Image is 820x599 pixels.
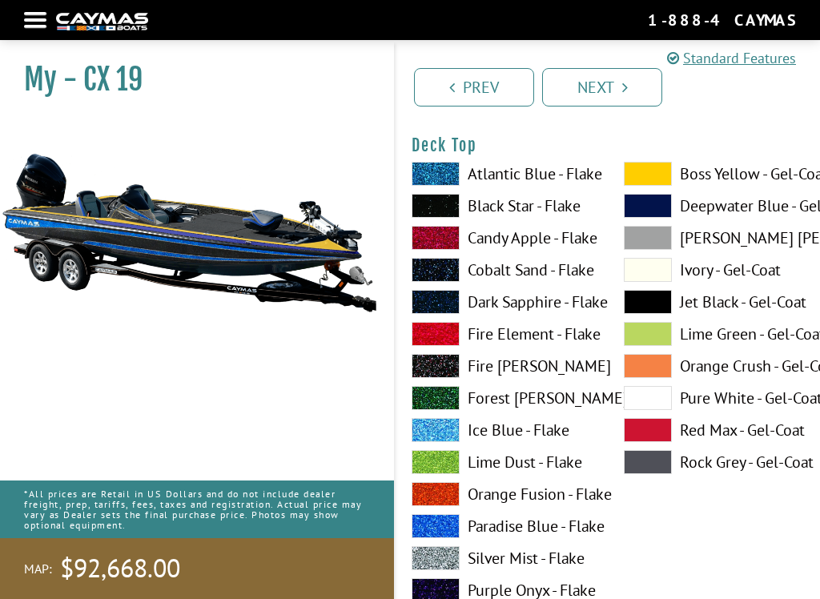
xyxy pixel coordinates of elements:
a: Standard Features [667,47,796,69]
label: Pure White - Gel-Coat [624,386,804,410]
label: Silver Mist - Flake [412,546,592,570]
div: 1-888-4CAYMAS [648,10,796,30]
a: Next [542,68,662,107]
label: Rock Grey - Gel-Coat [624,450,804,474]
label: Lime Dust - Flake [412,450,592,474]
span: MAP: [24,561,52,577]
label: Ivory - Gel-Coat [624,258,804,282]
h1: My - CX 19 [24,62,354,98]
label: Orange Crush - Gel-Coat [624,354,804,378]
label: Paradise Blue - Flake [412,514,592,538]
label: Dark Sapphire - Flake [412,290,592,314]
label: Orange Fusion - Flake [412,482,592,506]
label: Fire Element - Flake [412,322,592,346]
ul: Pagination [410,66,820,107]
label: Jet Black - Gel-Coat [624,290,804,314]
label: Boss Yellow - Gel-Coat [624,162,804,186]
label: Candy Apple - Flake [412,226,592,250]
label: Atlantic Blue - Flake [412,162,592,186]
a: Prev [414,68,534,107]
label: Forest [PERSON_NAME] [412,386,592,410]
p: *All prices are Retail in US Dollars and do not include dealer freight, prep, tariffs, fees, taxe... [24,480,370,539]
label: Deepwater Blue - Gel-Coat [624,194,804,218]
label: Black Star - Flake [412,194,592,218]
h4: Deck Top [412,135,804,155]
img: white-logo-c9c8dbefe5ff5ceceb0f0178aa75bf4bb51f6bca0971e226c86eb53dfe498488.png [56,13,148,30]
label: [PERSON_NAME] [PERSON_NAME] - Gel-Coat [624,226,804,250]
label: Fire [PERSON_NAME] [412,354,592,378]
label: Lime Green - Gel-Coat [624,322,804,346]
label: Red Max - Gel-Coat [624,418,804,442]
label: Ice Blue - Flake [412,418,592,442]
span: $92,668.00 [60,552,180,585]
label: Cobalt Sand - Flake [412,258,592,282]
